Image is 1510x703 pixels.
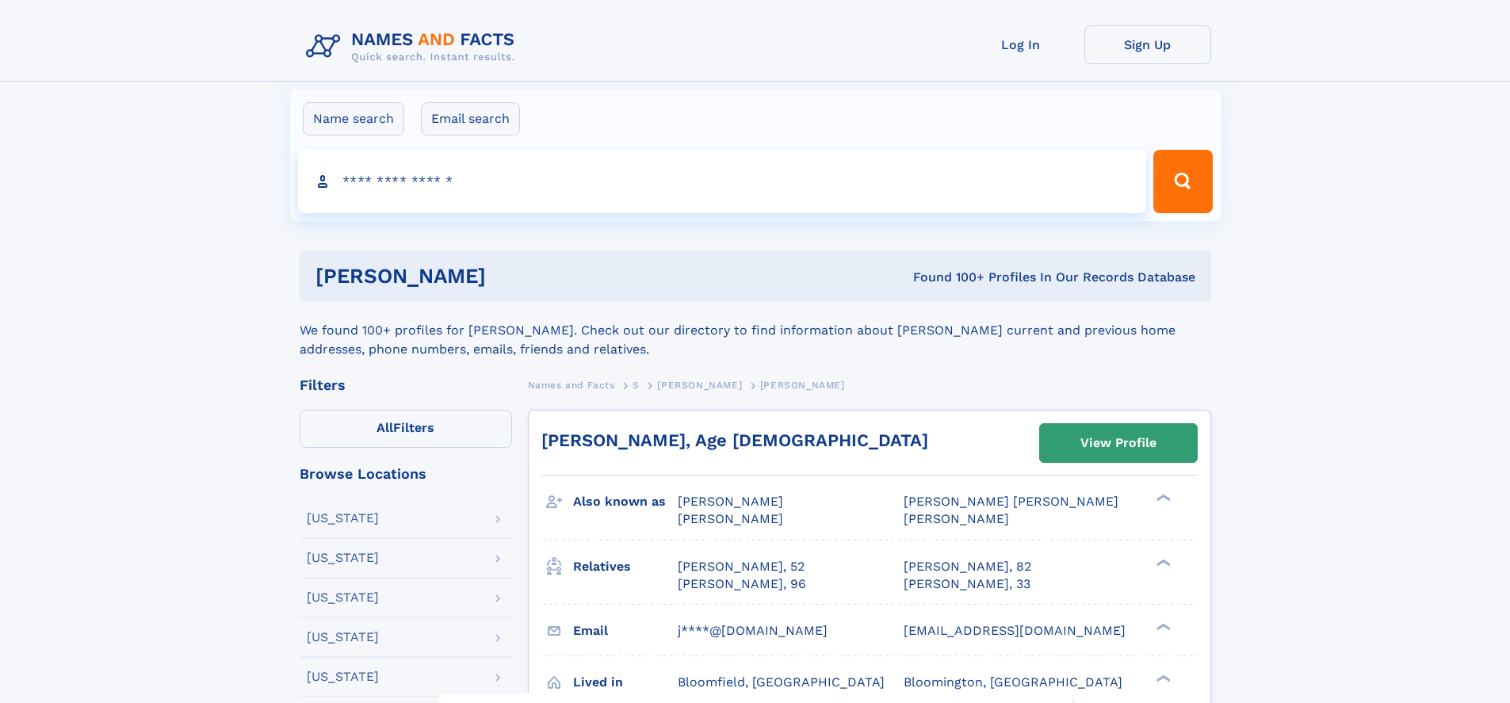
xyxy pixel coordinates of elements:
h3: Relatives [573,553,678,580]
div: ❯ [1153,621,1172,632]
div: ❯ [1153,493,1172,503]
div: [US_STATE] [307,512,379,525]
span: Bloomington, [GEOGRAPHIC_DATA] [904,674,1122,690]
a: [PERSON_NAME], 33 [904,575,1030,593]
img: Logo Names and Facts [300,25,528,68]
a: Log In [958,25,1084,64]
div: [US_STATE] [307,552,379,564]
a: Sign Up [1084,25,1211,64]
a: View Profile [1040,424,1197,462]
div: ❯ [1153,557,1172,567]
h3: Email [573,617,678,644]
div: We found 100+ profiles for [PERSON_NAME]. Check out our directory to find information about [PERS... [300,302,1211,359]
a: Names and Facts [528,375,615,395]
a: [PERSON_NAME] [657,375,742,395]
div: View Profile [1080,425,1156,461]
span: Bloomfield, [GEOGRAPHIC_DATA] [678,674,885,690]
a: [PERSON_NAME], 82 [904,558,1031,575]
span: [PERSON_NAME] [678,511,783,526]
div: Browse Locations [300,467,512,481]
span: [EMAIL_ADDRESS][DOMAIN_NAME] [904,623,1126,638]
div: [US_STATE] [307,631,379,644]
div: [US_STATE] [307,591,379,604]
div: Filters [300,378,512,392]
a: [PERSON_NAME], 52 [678,558,805,575]
span: [PERSON_NAME] [657,380,742,391]
div: ❯ [1153,673,1172,683]
h3: Lived in [573,669,678,696]
span: All [377,420,393,435]
button: Search Button [1153,150,1212,213]
a: [PERSON_NAME], 96 [678,575,806,593]
label: Filters [300,410,512,448]
div: Found 100+ Profiles In Our Records Database [699,269,1195,286]
span: S [633,380,640,391]
div: [US_STATE] [307,671,379,683]
span: [PERSON_NAME] [760,380,845,391]
label: Email search [421,102,520,136]
h1: [PERSON_NAME] [315,266,700,286]
h3: Also known as [573,488,678,515]
input: search input [298,150,1147,213]
a: S [633,375,640,395]
label: Name search [303,102,404,136]
a: [PERSON_NAME], Age [DEMOGRAPHIC_DATA] [541,430,928,450]
span: [PERSON_NAME] [678,494,783,509]
span: [PERSON_NAME] [PERSON_NAME] [904,494,1118,509]
span: [PERSON_NAME] [904,511,1009,526]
